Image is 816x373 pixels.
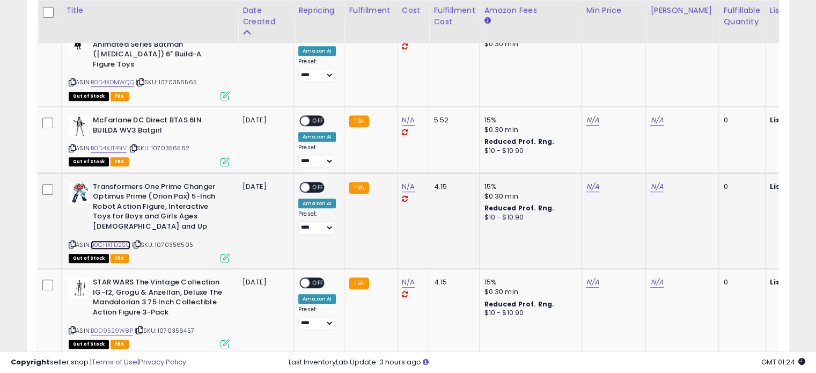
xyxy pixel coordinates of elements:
[761,357,805,367] span: 2025-10-11 01:24 GMT
[69,157,109,166] span: All listings that are currently out of stock and unavailable for purchase on Amazon
[298,132,336,142] div: Amazon AI
[69,182,90,203] img: 41hnm0GxPOL._SL40_.jpg
[242,115,285,125] div: [DATE]
[139,357,186,367] a: Privacy Policy
[349,5,392,16] div: Fulfillment
[93,277,223,320] b: STAR WARS The Vintage Collection IG-12, Grogu & Anzellan, Deluxe The Mandalorian 3.75 Inch Collec...
[135,326,194,335] span: | SKU: 1070356457
[433,5,475,27] div: Fulfillment Cost
[69,115,230,165] div: ASIN:
[298,199,336,208] div: Amazon AI
[92,357,137,367] a: Terms of Use
[650,277,663,288] a: N/A
[298,5,340,16] div: Repricing
[484,39,573,49] div: $0.30 min
[650,5,714,16] div: [PERSON_NAME]
[111,254,129,263] span: FBA
[586,277,599,288] a: N/A
[111,340,129,349] span: FBA
[433,182,471,192] div: 4.15
[484,203,554,213] b: Reduced Prof. Rng.
[298,58,336,82] div: Preset:
[91,78,134,87] a: B0D4XDMWQQ
[69,30,230,99] div: ASIN:
[484,16,490,26] small: Amazon Fees.
[69,340,109,349] span: All listings that are currently out of stock and unavailable for purchase on Amazon
[136,78,197,86] span: | SKU: 1070356565
[310,116,327,126] span: OFF
[349,277,369,289] small: FBA
[484,137,554,146] b: Reduced Prof. Rng.
[484,115,573,125] div: 15%
[91,240,130,250] a: B0CHXFD2SC
[93,30,223,72] b: [PERSON_NAME] Batman: The Animated Series Batman ([MEDICAL_DATA]) 6" Build-A Figure Toys
[242,5,289,27] div: Date Created
[310,182,327,192] span: OFF
[484,5,577,16] div: Amazon Fees
[484,147,573,156] div: $10 - $10.90
[69,92,109,101] span: All listings that are currently out of stock and unavailable for purchase on Amazon
[484,309,573,318] div: $10 - $10.90
[242,182,285,192] div: [DATE]
[484,192,573,201] div: $0.30 min
[349,115,369,127] small: FBA
[91,326,133,335] a: B0D9529W8P
[69,277,90,299] img: 31-DSmyS9hL._SL40_.jpg
[298,46,336,56] div: Amazon AI
[11,357,186,368] div: seller snap | |
[93,182,223,235] b: Transformers One Prime Changer Optimus Prime (Orion Pax) 5-Inch Robot Action Figure, Interactive ...
[298,144,336,168] div: Preset:
[723,115,756,125] div: 0
[402,181,415,192] a: N/A
[111,92,129,101] span: FBA
[242,277,285,287] div: [DATE]
[132,240,193,249] span: | SKU: 1070356505
[69,182,230,261] div: ASIN:
[484,182,573,192] div: 15%
[11,357,50,367] strong: Copyright
[433,277,471,287] div: 4.15
[298,294,336,304] div: Amazon AI
[402,277,415,288] a: N/A
[484,125,573,135] div: $0.30 min
[650,115,663,126] a: N/A
[433,115,471,125] div: 5.52
[484,299,554,309] b: Reduced Prof. Rng.
[69,254,109,263] span: All listings that are currently out of stock and unavailable for purchase on Amazon
[402,115,415,126] a: N/A
[650,181,663,192] a: N/A
[723,5,760,27] div: Fulfillable Quantity
[69,115,90,137] img: 31TSIGE5f8L._SL40_.jpg
[586,115,599,126] a: N/A
[289,357,805,368] div: Last InventoryLab Update: 3 hours ago.
[586,181,599,192] a: N/A
[723,277,756,287] div: 0
[586,5,641,16] div: Min Price
[298,210,336,235] div: Preset:
[402,5,425,16] div: Cost
[93,115,223,138] b: McFarlane DC Direct BTAS 6IN BUILDA WV3 Batgirl
[349,182,369,194] small: FBA
[91,144,127,153] a: B0D4XJT4NV
[111,157,129,166] span: FBA
[128,144,189,152] span: | SKU: 1070356562
[298,306,336,330] div: Preset:
[723,182,756,192] div: 0
[484,277,573,287] div: 15%
[484,287,573,297] div: $0.30 min
[484,213,573,222] div: $10 - $10.90
[66,5,233,16] div: Title
[310,279,327,288] span: OFF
